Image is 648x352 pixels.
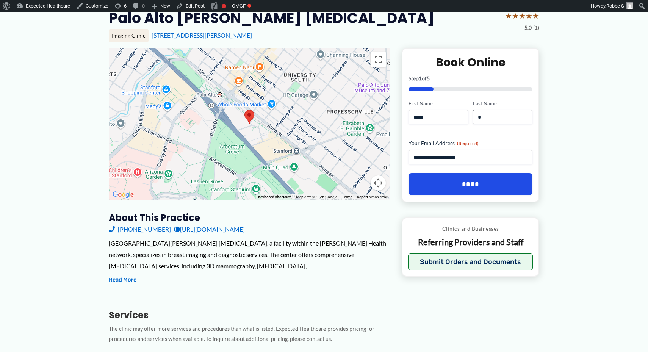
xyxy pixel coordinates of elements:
[519,9,526,23] span: ★
[296,195,337,199] span: Map data ©2025 Google
[524,23,532,33] span: 5.0
[473,100,532,107] label: Last Name
[109,309,390,321] h3: Services
[427,75,430,81] span: 5
[258,194,291,200] button: Keyboard shortcuts
[532,9,539,23] span: ★
[533,23,539,33] span: (1)
[457,141,479,146] span: (Required)
[408,237,533,248] p: Referring Providers and Staff
[174,224,245,235] a: [URL][DOMAIN_NAME]
[526,9,532,23] span: ★
[371,175,386,191] button: Map camera controls
[512,9,519,23] span: ★
[409,76,532,81] p: Step of
[606,3,624,9] span: Robbe S
[109,224,171,235] a: [PHONE_NUMBER]
[371,52,386,67] button: Toggle fullscreen view
[357,195,387,199] a: Report a map error
[109,324,390,344] p: The clinic may offer more services and procedures than what is listed. Expected Healthcare provid...
[109,238,390,271] div: [GEOGRAPHIC_DATA][PERSON_NAME] [MEDICAL_DATA], a facility within the [PERSON_NAME] Health network...
[109,29,149,42] div: Imaging Clinic
[152,31,252,39] a: [STREET_ADDRESS][PERSON_NAME]
[408,224,533,234] p: Clinics and Businesses
[419,75,422,81] span: 1
[409,100,468,107] label: First Name
[109,212,390,224] h3: About this practice
[409,55,532,70] h2: Book Online
[409,139,532,147] label: Your Email Address
[111,190,136,200] a: Open this area in Google Maps (opens a new window)
[408,253,533,270] button: Submit Orders and Documents
[111,190,136,200] img: Google
[505,9,512,23] span: ★
[109,9,435,27] h2: Palo Alto [PERSON_NAME] [MEDICAL_DATA]
[109,275,136,285] button: Read More
[222,4,226,8] div: Focus keyphrase not set
[342,195,352,199] a: Terms (opens in new tab)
